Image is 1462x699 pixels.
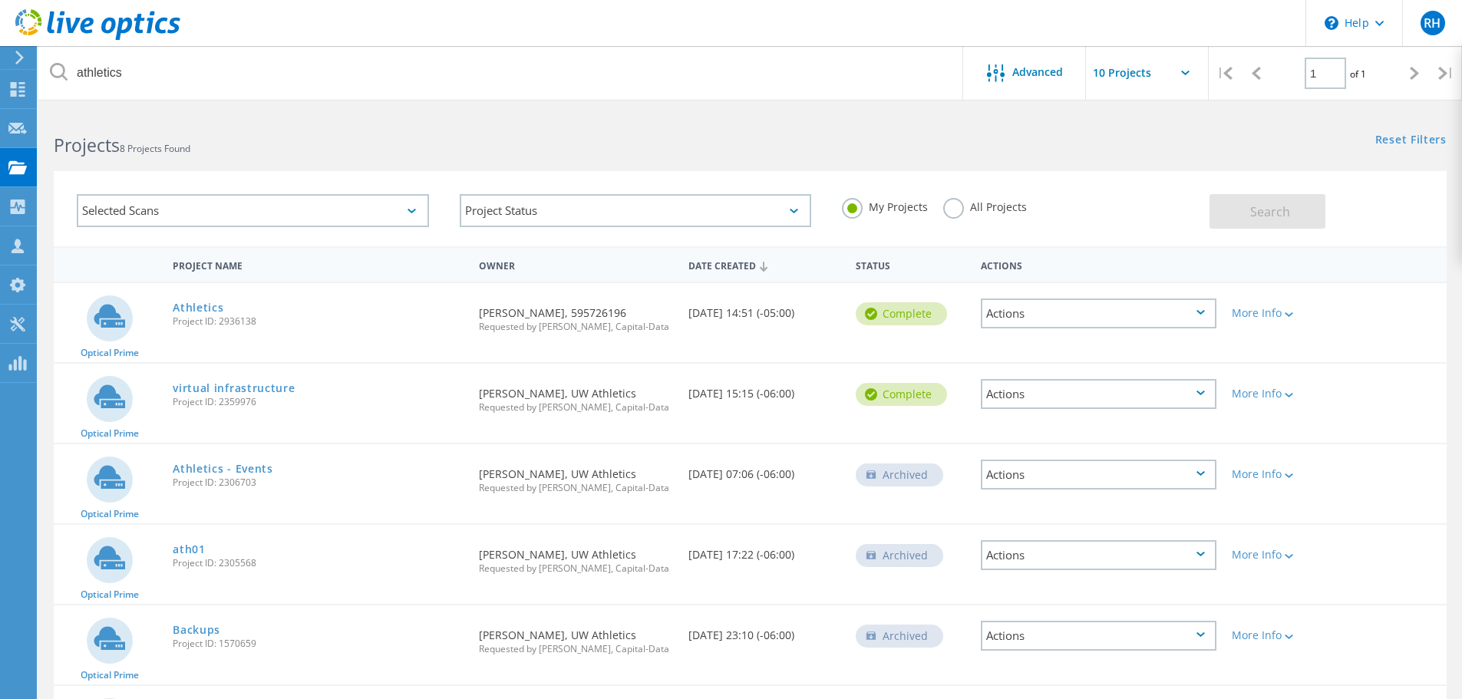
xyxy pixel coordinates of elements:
div: More Info [1232,308,1328,318]
div: [PERSON_NAME], 595726196 [471,283,680,347]
span: Optical Prime [81,429,139,438]
a: Athletics [173,302,223,313]
div: Project Status [460,194,812,227]
a: Live Optics Dashboard [15,32,180,43]
div: [PERSON_NAME], UW Athletics [471,364,680,427]
div: Owner [471,250,680,279]
div: Project Name [165,250,471,279]
span: Requested by [PERSON_NAME], Capital-Data [479,322,672,331]
div: Archived [856,544,943,567]
div: | [1209,46,1240,101]
div: More Info [1232,630,1328,641]
span: Requested by [PERSON_NAME], Capital-Data [479,483,672,493]
div: Complete [856,383,947,406]
span: Project ID: 2306703 [173,478,464,487]
span: Project ID: 2936138 [173,317,464,326]
span: Requested by [PERSON_NAME], Capital-Data [479,403,672,412]
span: Requested by [PERSON_NAME], Capital-Data [479,564,672,573]
div: More Info [1232,549,1328,560]
div: Complete [856,302,947,325]
div: [DATE] 07:06 (-06:00) [681,444,848,495]
span: Optical Prime [81,671,139,680]
span: 8 Projects Found [120,142,190,155]
div: Actions [981,460,1216,490]
div: Actions [981,298,1216,328]
div: Actions [973,250,1224,279]
span: Search [1250,203,1290,220]
div: More Info [1232,388,1328,399]
div: [PERSON_NAME], UW Athletics [471,605,680,669]
span: Optical Prime [81,348,139,358]
a: Reset Filters [1375,134,1447,147]
span: RH [1424,17,1441,29]
a: Athletics - Events [173,463,273,474]
div: [PERSON_NAME], UW Athletics [471,444,680,508]
div: Selected Scans [77,194,429,227]
button: Search [1210,194,1325,229]
div: Archived [856,463,943,486]
span: Optical Prime [81,509,139,519]
div: [DATE] 17:22 (-06:00) [681,525,848,575]
input: Search projects by name, owner, ID, company, etc [38,46,964,100]
label: All Projects [943,198,1027,213]
div: Date Created [681,250,848,279]
span: Project ID: 2359976 [173,397,464,407]
div: | [1431,46,1462,101]
div: [PERSON_NAME], UW Athletics [471,525,680,589]
b: Projects [54,133,120,157]
div: Status [848,250,973,279]
a: ath01 [173,544,206,555]
div: Archived [856,625,943,648]
svg: \n [1325,16,1338,30]
div: Actions [981,379,1216,409]
span: Optical Prime [81,590,139,599]
div: Actions [981,621,1216,651]
label: My Projects [842,198,928,213]
div: [DATE] 14:51 (-05:00) [681,283,848,334]
span: Requested by [PERSON_NAME], Capital-Data [479,645,672,654]
span: of 1 [1350,68,1366,81]
a: virtual infrastructure [173,383,295,394]
div: More Info [1232,469,1328,480]
span: Project ID: 1570659 [173,639,464,648]
div: [DATE] 23:10 (-06:00) [681,605,848,656]
span: Advanced [1012,67,1063,77]
span: Project ID: 2305568 [173,559,464,568]
div: [DATE] 15:15 (-06:00) [681,364,848,414]
div: Actions [981,540,1216,570]
a: Backups [173,625,220,635]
